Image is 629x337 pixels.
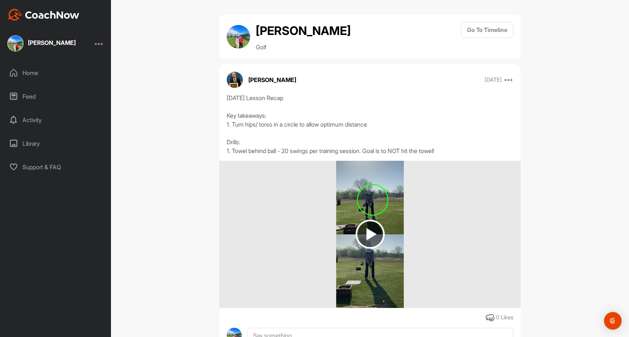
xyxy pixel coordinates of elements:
div: Library [4,134,108,153]
img: media [336,161,404,308]
div: Feed [4,87,108,106]
img: CoachNow [7,9,79,21]
div: [DATE] Lesson Recap Key takeaways: 1. Turn hips/ torso in a circle to allow optimum distance Dril... [227,93,513,155]
h2: [PERSON_NAME] [256,22,351,40]
img: square_1ccec01e2bf7b1577b26fb1e6e2465b3.jpg [7,35,24,52]
div: Open Intercom Messenger [604,312,622,330]
a: Go To Timeline [461,22,513,52]
div: Home [4,64,108,82]
img: avatar [227,72,243,88]
img: avatar [227,25,250,49]
img: play [356,220,385,249]
p: [DATE] [485,76,502,84]
button: Go To Timeline [461,22,513,38]
div: [PERSON_NAME] [28,40,76,46]
p: [PERSON_NAME] [248,75,296,84]
p: Golf [256,43,351,52]
div: Support & FAQ [4,158,108,176]
div: 0 Likes [496,313,513,322]
div: Activity [4,111,108,129]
